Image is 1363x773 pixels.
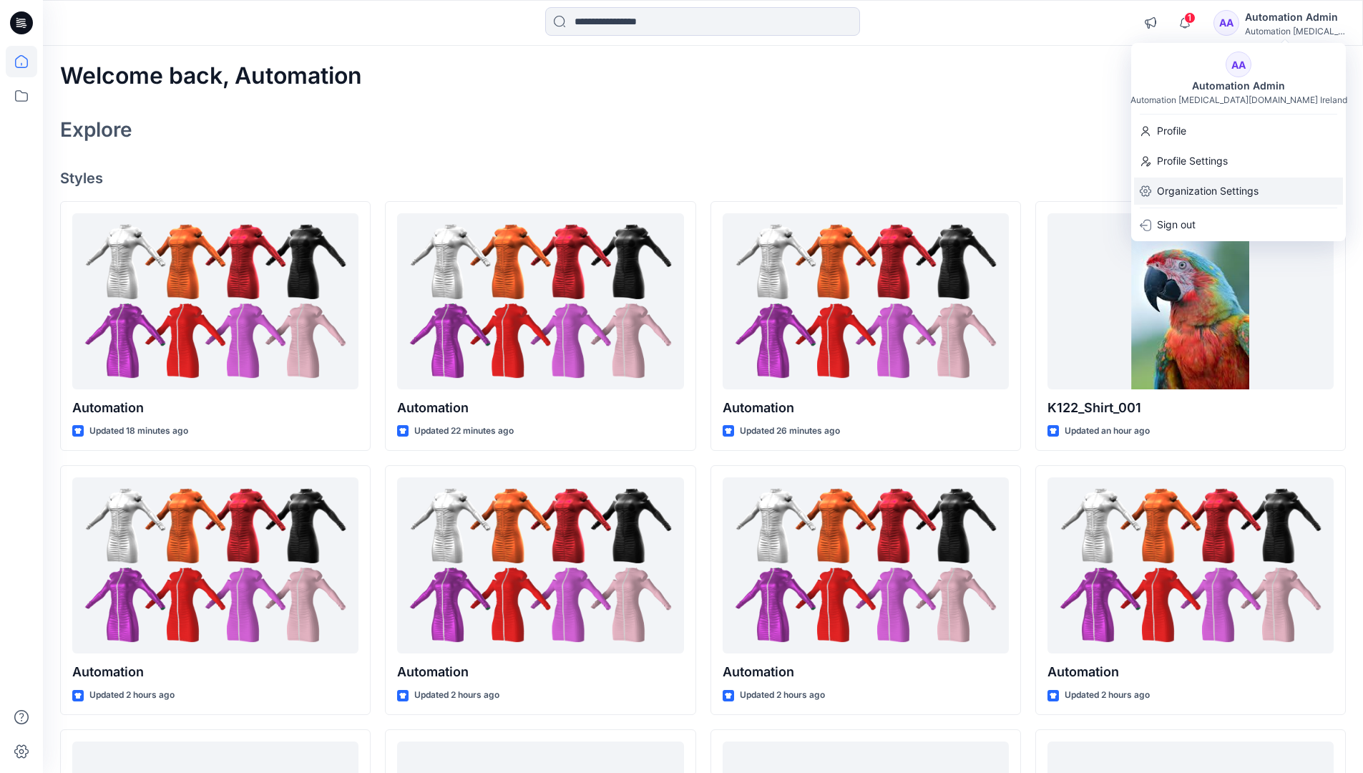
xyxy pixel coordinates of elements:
[1157,117,1186,145] p: Profile
[72,662,358,682] p: Automation
[397,213,683,390] a: Automation
[1131,117,1346,145] a: Profile
[1213,10,1239,36] div: AA
[72,477,358,654] a: Automation
[72,398,358,418] p: Automation
[397,662,683,682] p: Automation
[1047,662,1334,682] p: Automation
[740,688,825,703] p: Updated 2 hours ago
[1047,477,1334,654] a: Automation
[60,118,132,141] h2: Explore
[1157,178,1259,205] p: Organization Settings
[1184,12,1196,24] span: 1
[1245,26,1345,37] div: Automation [MEDICAL_DATA]...
[1131,178,1346,205] a: Organization Settings
[723,477,1009,654] a: Automation
[1065,424,1150,439] p: Updated an hour ago
[60,63,362,89] h2: Welcome back, Automation
[1226,52,1251,77] div: AA
[1245,9,1345,26] div: Automation Admin
[1130,94,1347,105] div: Automation [MEDICAL_DATA][DOMAIN_NAME] Ireland
[740,424,840,439] p: Updated 26 minutes ago
[1183,77,1294,94] div: Automation Admin
[60,170,1346,187] h4: Styles
[1047,213,1334,390] a: K122_Shirt_001
[397,398,683,418] p: Automation
[397,477,683,654] a: Automation
[723,213,1009,390] a: Automation
[414,424,514,439] p: Updated 22 minutes ago
[89,424,188,439] p: Updated 18 minutes ago
[414,688,499,703] p: Updated 2 hours ago
[1157,147,1228,175] p: Profile Settings
[1047,398,1334,418] p: K122_Shirt_001
[1131,147,1346,175] a: Profile Settings
[723,662,1009,682] p: Automation
[1065,688,1150,703] p: Updated 2 hours ago
[72,213,358,390] a: Automation
[1157,211,1196,238] p: Sign out
[89,688,175,703] p: Updated 2 hours ago
[723,398,1009,418] p: Automation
